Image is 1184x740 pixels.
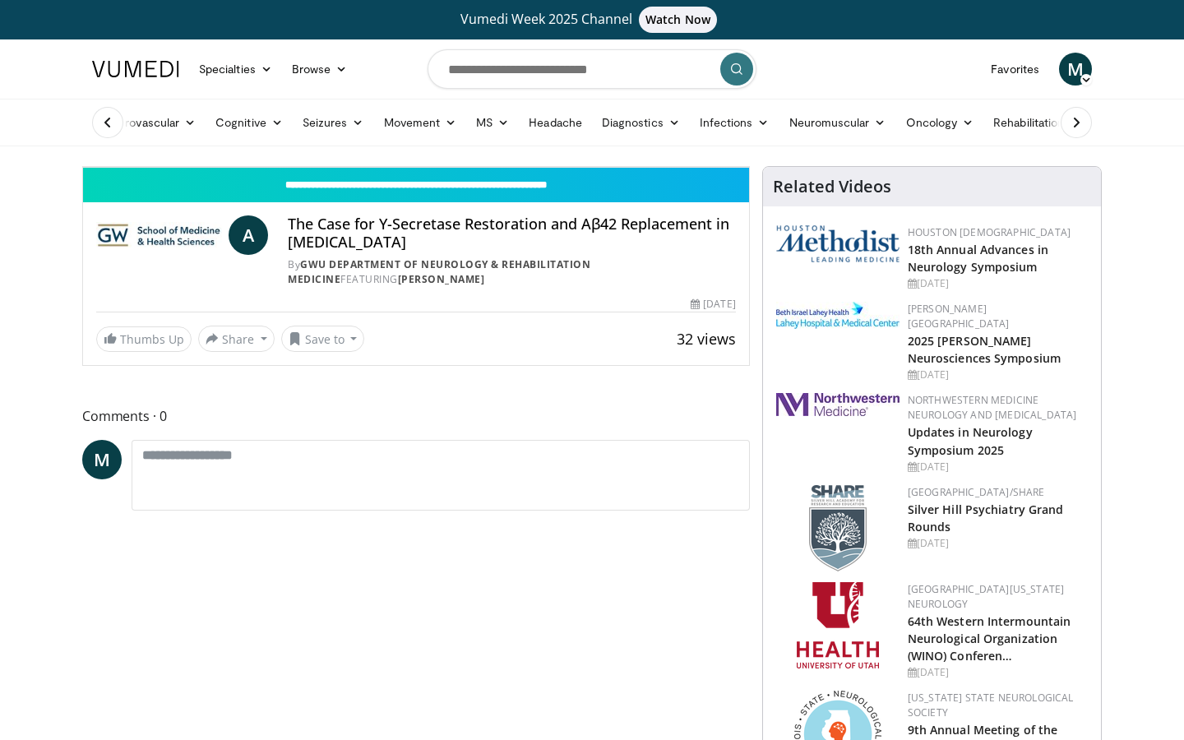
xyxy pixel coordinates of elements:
[983,106,1074,139] a: Rehabilitation
[908,665,1088,680] div: [DATE]
[639,7,717,33] span: Watch Now
[908,368,1088,382] div: [DATE]
[690,106,779,139] a: Infections
[908,460,1088,474] div: [DATE]
[896,106,984,139] a: Oncology
[677,329,736,349] span: 32 views
[82,405,750,427] span: Comments 0
[293,106,374,139] a: Seizures
[908,424,1033,457] a: Updates in Neurology Symposium 2025
[189,53,282,86] a: Specialties
[908,333,1061,366] a: 2025 [PERSON_NAME] Neurosciences Symposium
[288,257,735,287] div: By FEATURING
[981,53,1049,86] a: Favorites
[198,326,275,352] button: Share
[691,297,735,312] div: [DATE]
[908,536,1088,551] div: [DATE]
[908,691,1074,719] a: [US_STATE] State Neurological Society
[776,302,900,329] img: e7977282-282c-4444-820d-7cc2733560fd.jpg.150x105_q85_autocrop_double_scale_upscale_version-0.2.jpg
[776,225,900,262] img: 5e4488cc-e109-4a4e-9fd9-73bb9237ee91.png.150x105_q85_autocrop_double_scale_upscale_version-0.2.png
[206,106,293,139] a: Cognitive
[281,326,365,352] button: Save to
[592,106,690,139] a: Diagnostics
[908,613,1071,664] a: 64th Western Intermountain Neurological Organization (WINO) Conferen…
[83,167,749,168] video-js: Video Player
[908,582,1065,611] a: [GEOGRAPHIC_DATA][US_STATE] Neurology
[288,215,735,251] h4: The Case for Y-Secretase Restoration and Aβ42 Replacement in [MEDICAL_DATA]
[82,106,206,139] a: Cerebrovascular
[92,61,179,77] img: VuMedi Logo
[797,582,879,668] img: f6362829-b0a3-407d-a044-59546adfd345.png.150x105_q85_autocrop_double_scale_upscale_version-0.2.png
[282,53,358,86] a: Browse
[519,106,592,139] a: Headache
[96,215,222,255] img: GWU Department of Neurology & Rehabilitation Medicine
[460,10,724,28] span: Vumedi Week 2025 Channel
[908,302,1010,331] a: [PERSON_NAME][GEOGRAPHIC_DATA]
[1059,53,1092,86] a: M
[908,242,1048,275] a: 18th Annual Advances in Neurology Symposium
[82,440,122,479] a: M
[809,485,867,571] img: f8aaeb6d-318f-4fcf-bd1d-54ce21f29e87.png.150x105_q85_autocrop_double_scale_upscale_version-0.2.png
[776,393,900,416] img: 2a462fb6-9365-492a-ac79-3166a6f924d8.png.150x105_q85_autocrop_double_scale_upscale_version-0.2.jpg
[398,272,485,286] a: [PERSON_NAME]
[779,106,896,139] a: Neuromuscular
[374,106,467,139] a: Movement
[288,257,590,286] a: GWU Department of Neurology & Rehabilitation Medicine
[908,225,1071,239] a: Houston [DEMOGRAPHIC_DATA]
[908,276,1088,291] div: [DATE]
[229,215,268,255] a: A
[428,49,756,89] input: Search topics, interventions
[466,106,519,139] a: MS
[908,502,1064,534] a: Silver Hill Psychiatry Grand Rounds
[95,7,1089,33] a: Vumedi Week 2025 ChannelWatch Now
[908,485,1045,499] a: [GEOGRAPHIC_DATA]/SHARE
[773,177,891,197] h4: Related Videos
[96,326,192,352] a: Thumbs Up
[908,393,1077,422] a: Northwestern Medicine Neurology and [MEDICAL_DATA]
